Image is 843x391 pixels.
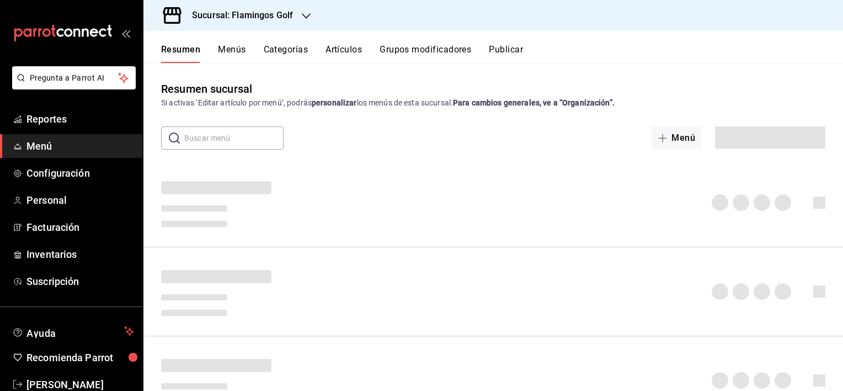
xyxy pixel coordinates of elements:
span: Facturación [26,220,134,235]
input: Buscar menú [184,127,284,149]
span: Menú [26,139,134,154]
button: open_drawer_menu [121,29,130,38]
span: Inventarios [26,247,134,262]
button: Grupos modificadores [380,44,471,63]
span: Suscripción [26,274,134,289]
div: navigation tabs [161,44,843,63]
h3: Sucursal: Flamingos Golf [183,9,293,22]
button: Pregunta a Parrot AI [12,66,136,89]
span: Pregunta a Parrot AI [30,72,119,84]
button: Menús [218,44,246,63]
button: Categorías [264,44,308,63]
button: Menú [652,126,702,150]
a: Pregunta a Parrot AI [8,80,136,92]
span: Reportes [26,112,134,126]
span: Ayuda [26,325,120,338]
span: Configuración [26,166,134,181]
strong: personalizar [312,98,357,107]
div: Resumen sucursal [161,81,252,97]
button: Resumen [161,44,200,63]
button: Artículos [326,44,362,63]
div: Si activas ‘Editar artículo por menú’, podrás los menús de esta sucursal. [161,97,825,109]
strong: Para cambios generales, ve a “Organización”. [453,98,615,107]
span: Personal [26,193,134,208]
span: Recomienda Parrot [26,350,134,365]
button: Publicar [489,44,523,63]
